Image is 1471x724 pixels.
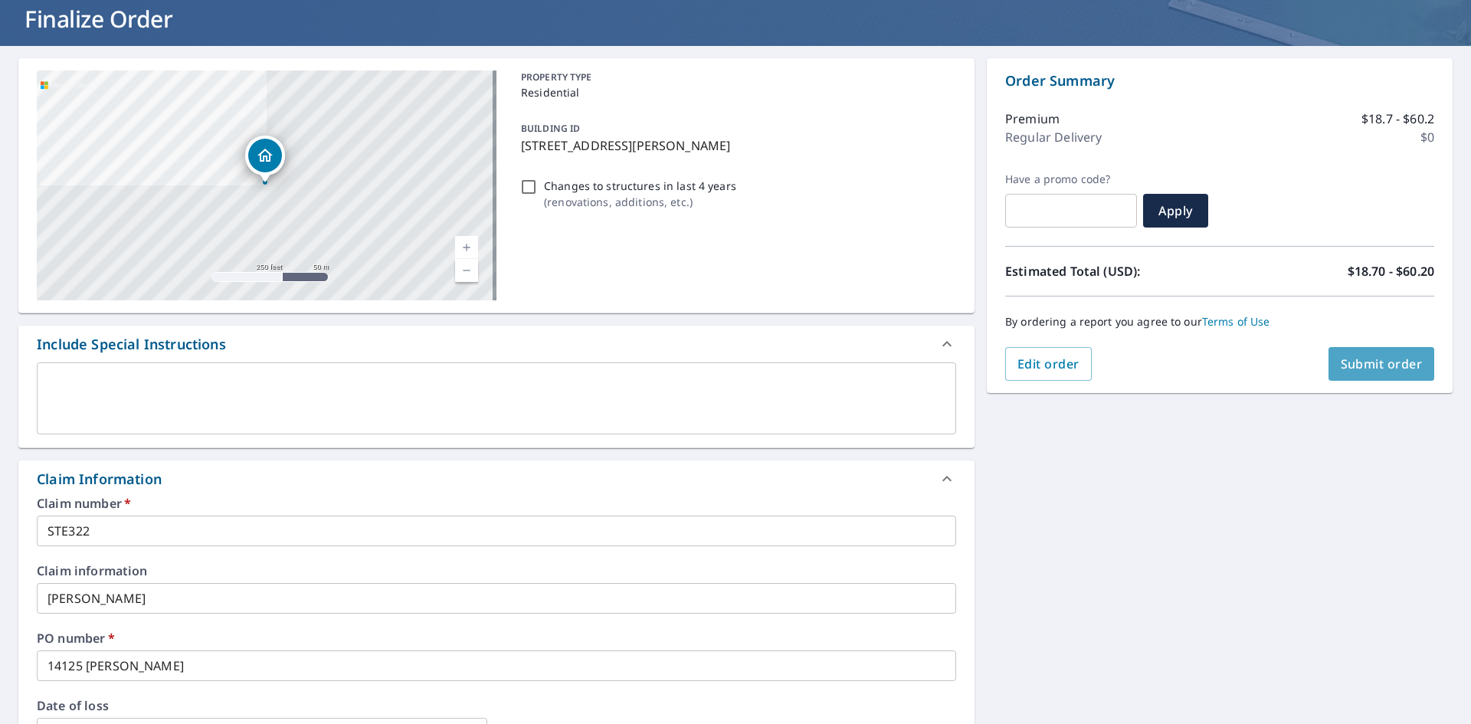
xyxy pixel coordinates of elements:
[1328,347,1435,381] button: Submit order
[37,334,226,355] div: Include Special Instructions
[1005,347,1092,381] button: Edit order
[18,326,975,362] div: Include Special Instructions
[1341,355,1423,372] span: Submit order
[1005,128,1102,146] p: Regular Delivery
[37,469,162,490] div: Claim Information
[1005,172,1137,186] label: Have a promo code?
[455,236,478,259] a: Current Level 17, Zoom In
[1005,110,1060,128] p: Premium
[37,497,956,509] label: Claim number
[521,136,950,155] p: [STREET_ADDRESS][PERSON_NAME]
[1005,70,1434,91] p: Order Summary
[544,178,736,194] p: Changes to structures in last 4 years
[18,3,1453,34] h1: Finalize Order
[521,70,950,84] p: PROPERTY TYPE
[1420,128,1434,146] p: $0
[1017,355,1079,372] span: Edit order
[1005,262,1220,280] p: Estimated Total (USD):
[1202,314,1270,329] a: Terms of Use
[455,259,478,282] a: Current Level 17, Zoom Out
[1005,315,1434,329] p: By ordering a report you agree to our
[18,460,975,497] div: Claim Information
[521,84,950,100] p: Residential
[1348,262,1434,280] p: $18.70 - $60.20
[37,565,956,577] label: Claim information
[1361,110,1434,128] p: $18.7 - $60.2
[1143,194,1208,228] button: Apply
[544,194,736,210] p: ( renovations, additions, etc. )
[1155,202,1196,219] span: Apply
[37,632,956,644] label: PO number
[37,699,487,712] label: Date of loss
[245,136,285,183] div: Dropped pin, building 1, Residential property, 14125 SE Kimsey Rd Dayton, OR 97114
[521,122,580,135] p: BUILDING ID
